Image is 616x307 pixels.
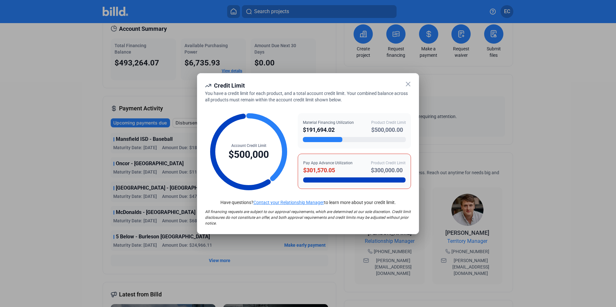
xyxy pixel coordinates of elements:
[303,125,354,134] div: $191,694.02
[303,166,353,175] div: $301,570.05
[303,160,353,166] div: Pay App Advance Utilization
[371,160,406,166] div: Product Credit Limit
[205,209,411,226] span: All financing requests are subject to our approval requirements, which are determined at our sole...
[303,120,354,125] div: Material Financing Utilization
[253,200,324,205] a: Contact your Relationship Manager
[228,149,269,161] div: $500,000
[371,120,406,125] div: Product Credit Limit
[214,82,245,89] span: Credit Limit
[205,91,408,102] span: You have a credit limit for each product, and a total account credit limit. Your combined balance...
[228,143,269,149] div: Account Credit Limit
[371,125,406,134] div: $500,000.00
[220,200,396,205] span: Have questions? to learn more about your credit limit.
[371,166,406,175] div: $300,000.00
